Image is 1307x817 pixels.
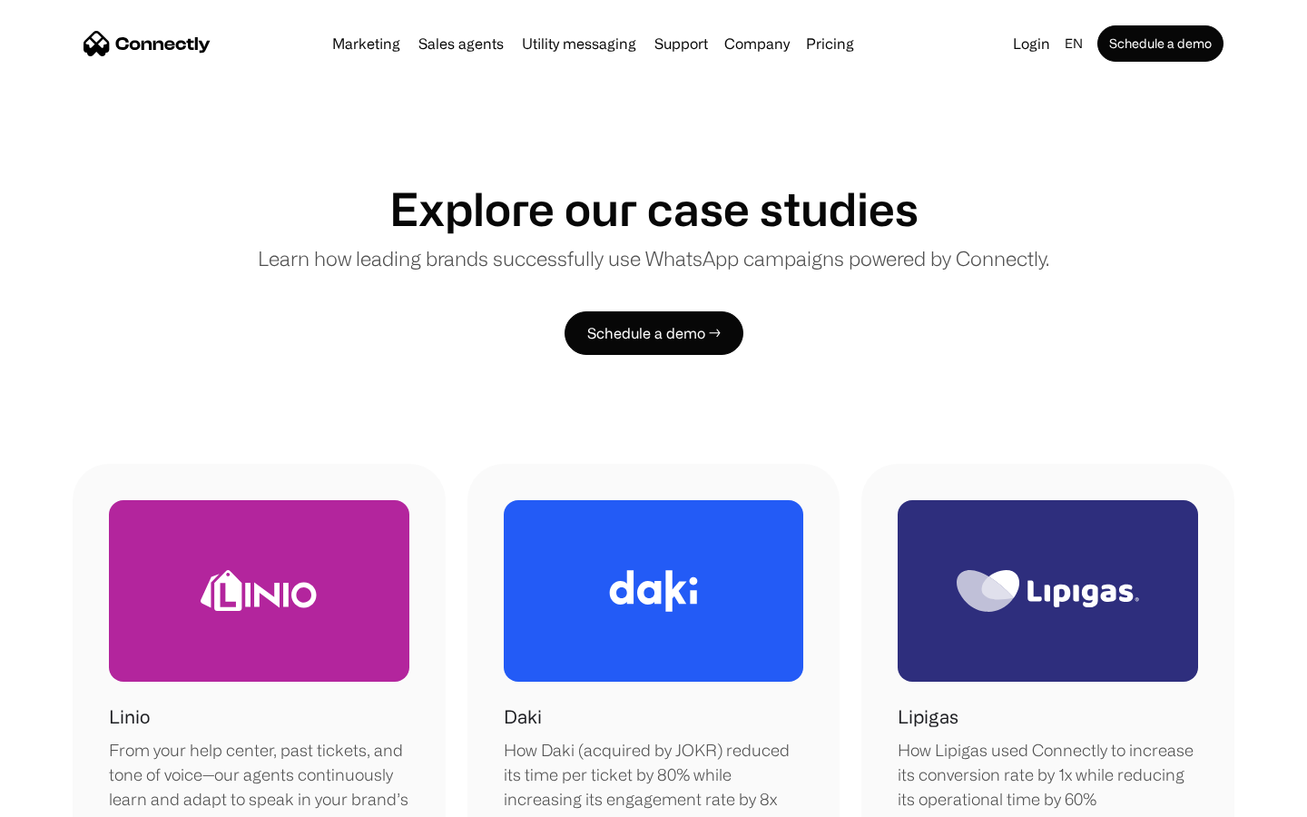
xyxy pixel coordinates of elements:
[724,31,790,56] div: Company
[109,704,150,731] h1: Linio
[1006,31,1057,56] a: Login
[504,704,542,731] h1: Daki
[411,36,511,51] a: Sales agents
[201,570,317,611] img: Linio Logo
[799,36,861,51] a: Pricing
[36,785,109,811] ul: Language list
[898,704,958,731] h1: Lipigas
[389,182,919,236] h1: Explore our case studies
[898,738,1198,812] div: How Lipigas used Connectly to increase its conversion rate by 1x while reducing its operational t...
[647,36,715,51] a: Support
[565,311,743,355] a: Schedule a demo →
[18,783,109,811] aside: Language selected: English
[1065,31,1083,56] div: en
[609,570,698,612] img: Daki Logo
[325,36,408,51] a: Marketing
[1097,25,1223,62] a: Schedule a demo
[515,36,644,51] a: Utility messaging
[258,243,1049,273] p: Learn how leading brands successfully use WhatsApp campaigns powered by Connectly.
